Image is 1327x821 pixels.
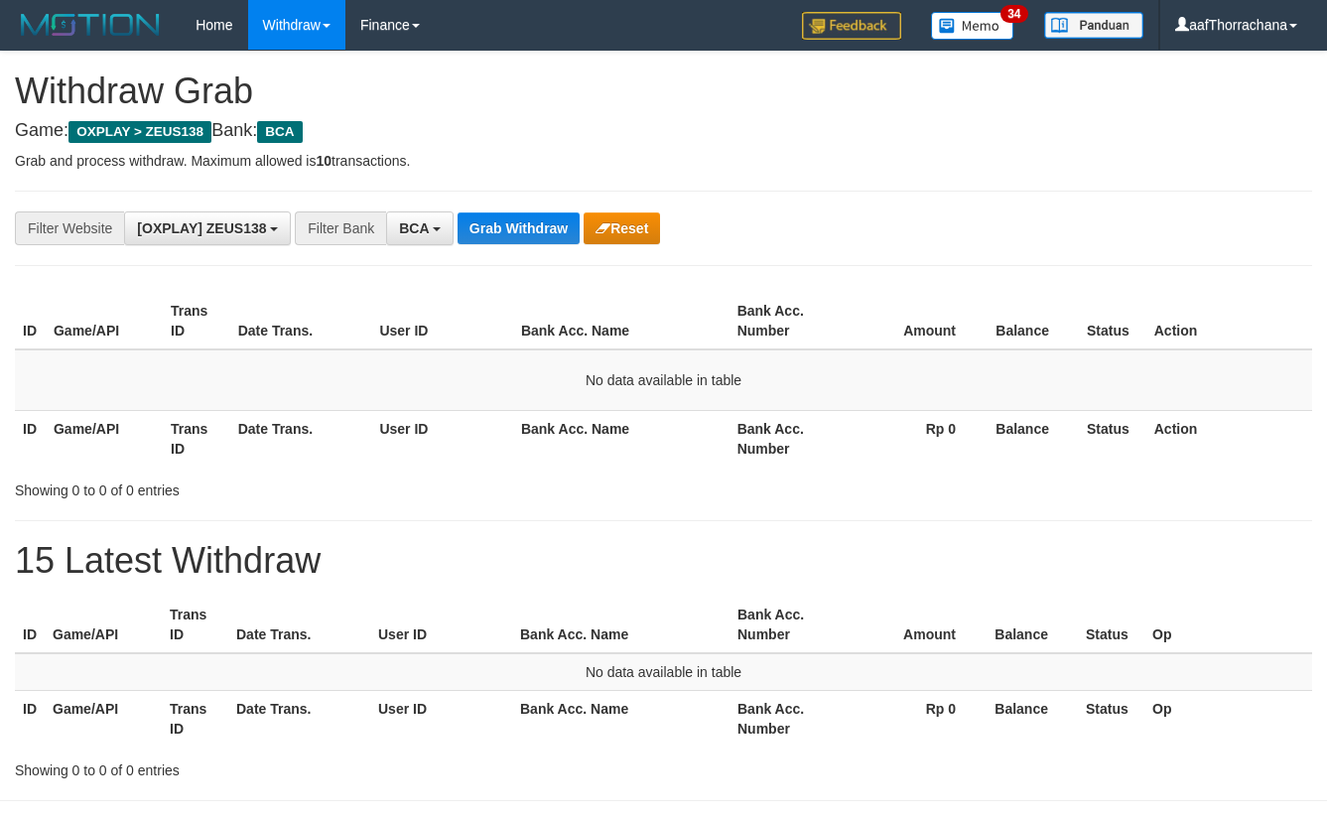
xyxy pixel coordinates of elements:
img: Feedback.jpg [802,12,901,40]
th: Game/API [46,293,163,349]
div: Showing 0 to 0 of 0 entries [15,473,538,500]
th: Op [1144,691,1312,748]
th: Balance [986,691,1078,748]
th: Status [1078,597,1144,653]
th: Trans ID [163,293,230,349]
th: Action [1146,293,1312,349]
th: Rp 0 [847,691,986,748]
span: OXPLAY > ZEUS138 [68,121,211,143]
strong: 10 [316,153,332,169]
th: User ID [371,293,513,349]
th: Trans ID [162,691,228,748]
th: Trans ID [162,597,228,653]
button: Reset [584,212,660,244]
span: 34 [1000,5,1027,23]
span: [OXPLAY] ZEUS138 [137,220,266,236]
th: ID [15,691,45,748]
th: Date Trans. [230,410,372,467]
button: [OXPLAY] ZEUS138 [124,211,291,245]
th: Bank Acc. Number [730,691,847,748]
th: Bank Acc. Number [730,293,847,349]
th: Game/API [45,691,162,748]
th: Bank Acc. Name [513,410,730,467]
th: Date Trans. [228,691,370,748]
div: Filter Bank [295,211,386,245]
th: Status [1079,293,1146,349]
th: Bank Acc. Number [730,410,847,467]
th: Bank Acc. Name [512,597,730,653]
th: Date Trans. [228,597,370,653]
th: ID [15,410,46,467]
th: Game/API [45,597,162,653]
div: Filter Website [15,211,124,245]
img: panduan.png [1044,12,1143,39]
img: MOTION_logo.png [15,10,166,40]
h1: Withdraw Grab [15,71,1312,111]
th: User ID [371,410,513,467]
h1: 15 Latest Withdraw [15,541,1312,581]
button: Grab Withdraw [458,212,580,244]
th: User ID [370,597,512,653]
span: BCA [257,121,302,143]
th: Trans ID [163,410,230,467]
th: ID [15,597,45,653]
h4: Game: Bank: [15,121,1312,141]
th: Amount [847,597,986,653]
th: Action [1146,410,1312,467]
th: Rp 0 [846,410,986,467]
th: Op [1144,597,1312,653]
th: Bank Acc. Name [512,691,730,748]
div: Showing 0 to 0 of 0 entries [15,753,538,780]
th: User ID [370,691,512,748]
td: No data available in table [15,349,1312,411]
button: BCA [386,211,454,245]
th: Amount [846,293,986,349]
th: Bank Acc. Number [730,597,847,653]
td: No data available in table [15,653,1312,691]
th: Game/API [46,410,163,467]
th: Bank Acc. Name [513,293,730,349]
th: Status [1078,691,1144,748]
p: Grab and process withdraw. Maximum allowed is transactions. [15,151,1312,171]
th: Balance [986,597,1078,653]
th: Date Trans. [230,293,372,349]
th: ID [15,293,46,349]
th: Balance [986,293,1079,349]
th: Status [1079,410,1146,467]
span: BCA [399,220,429,236]
img: Button%20Memo.svg [931,12,1014,40]
th: Balance [986,410,1079,467]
